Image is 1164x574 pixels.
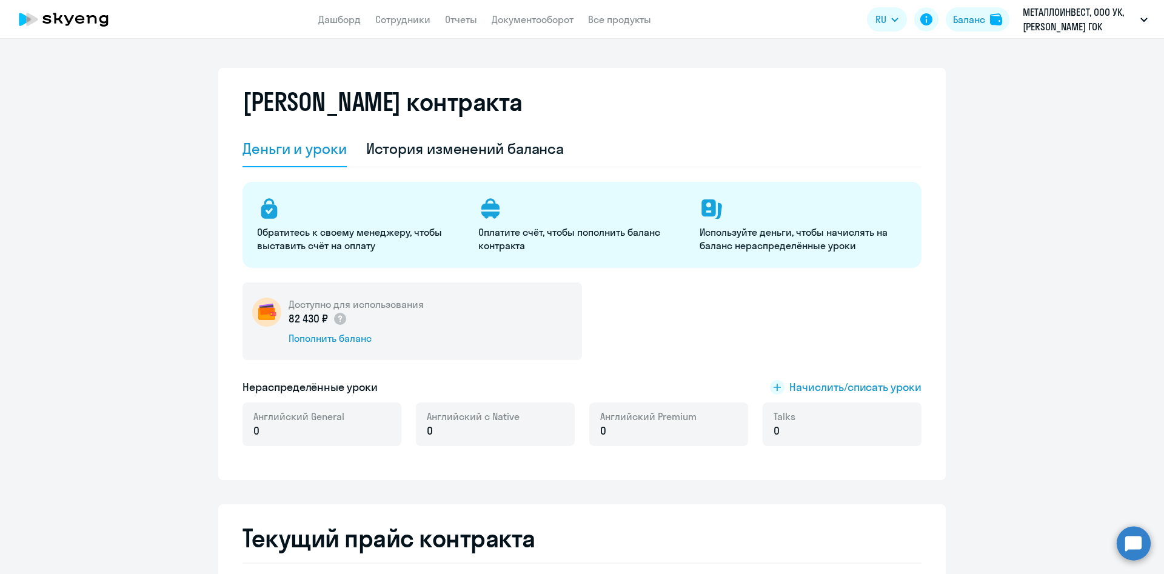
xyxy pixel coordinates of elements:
p: Обратитесь к своему менеджеру, чтобы выставить счёт на оплату [257,225,464,252]
a: Дашборд [318,13,361,25]
span: 0 [427,423,433,439]
h5: Нераспределённые уроки [242,379,378,395]
p: Оплатите счёт, чтобы пополнить баланс контракта [478,225,685,252]
h2: Текущий прайс контракта [242,524,921,553]
h2: [PERSON_NAME] контракта [242,87,523,116]
a: Все продукты [588,13,651,25]
button: RU [867,7,907,32]
p: Используйте деньги, чтобы начислять на баланс нераспределённые уроки [700,225,906,252]
img: balance [990,13,1002,25]
span: Английский General [253,410,344,423]
a: Документооборот [492,13,574,25]
span: RU [875,12,886,27]
span: 0 [600,423,606,439]
p: 82 430 ₽ [289,311,347,327]
span: Начислить/списать уроки [789,379,921,395]
img: wallet-circle.png [252,298,281,327]
h5: Доступно для использования [289,298,424,311]
div: Деньги и уроки [242,139,347,158]
div: Пополнить баланс [289,332,424,345]
span: 0 [253,423,259,439]
a: Отчеты [445,13,477,25]
div: Баланс [953,12,985,27]
a: Сотрудники [375,13,430,25]
span: Английский Premium [600,410,697,423]
button: Балансbalance [946,7,1009,32]
p: МЕТАЛЛОИНВЕСТ, ООО УК, [PERSON_NAME] ГОК тендер 2024 [1023,5,1136,34]
span: Talks [774,410,795,423]
span: 0 [774,423,780,439]
span: Английский с Native [427,410,520,423]
button: МЕТАЛЛОИНВЕСТ, ООО УК, [PERSON_NAME] ГОК тендер 2024 [1017,5,1154,34]
div: История изменений баланса [366,139,564,158]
